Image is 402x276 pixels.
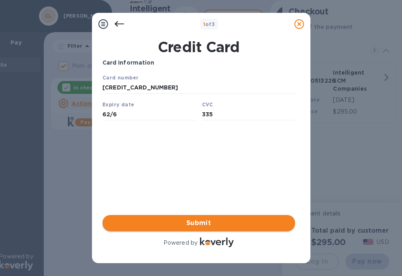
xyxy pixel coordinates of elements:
span: 1 [203,21,205,27]
b: Card Information [102,59,155,66]
b: of 3 [203,21,215,27]
h1: Credit Card [99,39,298,55]
img: Logo [200,237,234,247]
p: Powered by [163,239,198,247]
iframe: Your browser does not support iframes [102,73,295,123]
span: Submit [109,218,289,228]
button: Submit [102,215,295,231]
